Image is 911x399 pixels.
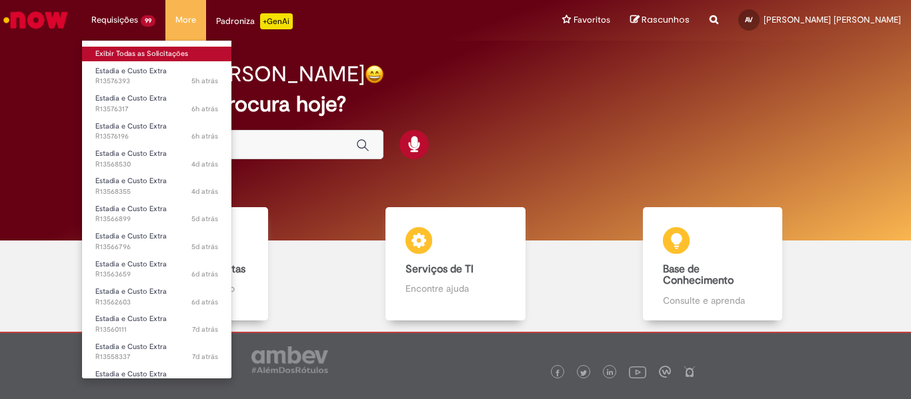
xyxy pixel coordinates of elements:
[365,65,384,84] img: happy-face.png
[82,147,231,171] a: Aberto R13568530 : Estadia e Custo Extra
[260,13,293,29] p: +GenAi
[607,369,614,377] img: logo_footer_linkedin.png
[95,93,167,103] span: Estadia e Custo Extra
[191,297,218,307] span: 6d atrás
[82,284,231,309] a: Aberto R13562603 : Estadia e Custo Extra
[95,231,167,241] span: Estadia e Custo Extra
[82,340,231,364] a: Aberto R13558337 : Estadia e Custo Extra
[95,93,816,116] h2: O que você procura hoje?
[95,204,167,214] span: Estadia e Custo Extra
[95,369,167,379] span: Estadia e Custo Extra
[82,119,231,144] a: Aberto R13576196 : Estadia e Custo Extra
[684,366,696,378] img: logo_footer_naosei.png
[580,370,587,376] img: logo_footer_twitter.png
[574,13,610,27] span: Favoritos
[95,66,167,76] span: Estadia e Custo Extra
[191,214,218,224] time: 25/09/2025 14:25:44
[82,367,231,392] a: Aberto R13558259 : Estadia e Custo Extra
[584,207,841,320] a: Base de Conhecimento Consulte e aprenda
[663,262,734,288] b: Base de Conhecimento
[81,40,232,379] ul: Requisições
[191,76,218,86] span: 5h atrás
[91,13,138,27] span: Requisições
[82,257,231,282] a: Aberto R13563659 : Estadia e Custo Extra
[659,366,671,378] img: logo_footer_workplace.png
[191,76,218,86] time: 29/09/2025 11:58:13
[95,352,218,362] span: R13558337
[191,187,218,197] span: 4d atrás
[191,159,218,169] time: 25/09/2025 18:21:18
[95,214,218,224] span: R13566899
[95,149,167,159] span: Estadia e Custo Extra
[82,174,231,199] a: Aberto R13568355 : Estadia e Custo Extra
[327,207,584,320] a: Serviços de TI Encontre ajuda
[191,242,218,252] time: 25/09/2025 14:07:38
[642,13,690,26] span: Rascunhos
[95,324,218,335] span: R13560111
[175,13,196,27] span: More
[95,176,167,186] span: Estadia e Custo Extra
[95,131,218,142] span: R13576196
[95,286,167,296] span: Estadia e Custo Extra
[216,13,293,29] div: Padroniza
[405,282,506,295] p: Encontre ajuda
[95,121,167,131] span: Estadia e Custo Extra
[554,370,561,376] img: logo_footer_facebook.png
[82,64,231,89] a: Aberto R13576393 : Estadia e Custo Extra
[149,262,245,276] b: Catálogo de Ofertas
[95,187,218,197] span: R13568355
[192,352,218,362] span: 7d atrás
[95,269,218,280] span: R13563659
[405,262,474,276] b: Serviços de TI
[629,363,646,380] img: logo_footer_youtube.png
[191,269,218,279] span: 6d atrás
[191,159,218,169] span: 4d atrás
[192,324,218,334] time: 23/09/2025 16:07:51
[95,104,218,115] span: R13576317
[95,297,218,308] span: R13562603
[70,207,327,320] a: Catálogo de Ofertas Abra uma solicitação
[82,91,231,116] a: Aberto R13576317 : Estadia e Custo Extra
[95,314,167,324] span: Estadia e Custo Extra
[191,297,218,307] time: 24/09/2025 11:40:24
[191,131,218,141] time: 29/09/2025 11:32:15
[82,229,231,254] a: Aberto R13566796 : Estadia e Custo Extra
[745,15,753,24] span: AV
[764,14,901,25] span: [PERSON_NAME] [PERSON_NAME]
[191,214,218,224] span: 5d atrás
[1,7,70,33] img: ServiceNow
[141,15,155,27] span: 99
[191,104,218,114] span: 6h atrás
[630,14,690,27] a: Rascunhos
[191,269,218,279] time: 24/09/2025 15:31:16
[251,346,328,373] img: logo_footer_ambev_rotulo_gray.png
[82,47,231,61] a: Exibir Todas as Solicitações
[192,352,218,362] time: 23/09/2025 10:57:20
[192,324,218,334] span: 7d atrás
[191,104,218,114] time: 29/09/2025 11:45:46
[95,242,218,252] span: R13566796
[95,76,218,87] span: R13576393
[82,202,231,226] a: Aberto R13566899 : Estadia e Custo Extra
[191,187,218,197] time: 25/09/2025 17:45:35
[663,294,763,307] p: Consulte e aprenda
[95,159,218,170] span: R13568530
[191,131,218,141] span: 6h atrás
[191,242,218,252] span: 5d atrás
[95,259,167,269] span: Estadia e Custo Extra
[82,312,231,336] a: Aberto R13560111 : Estadia e Custo Extra
[95,342,167,352] span: Estadia e Custo Extra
